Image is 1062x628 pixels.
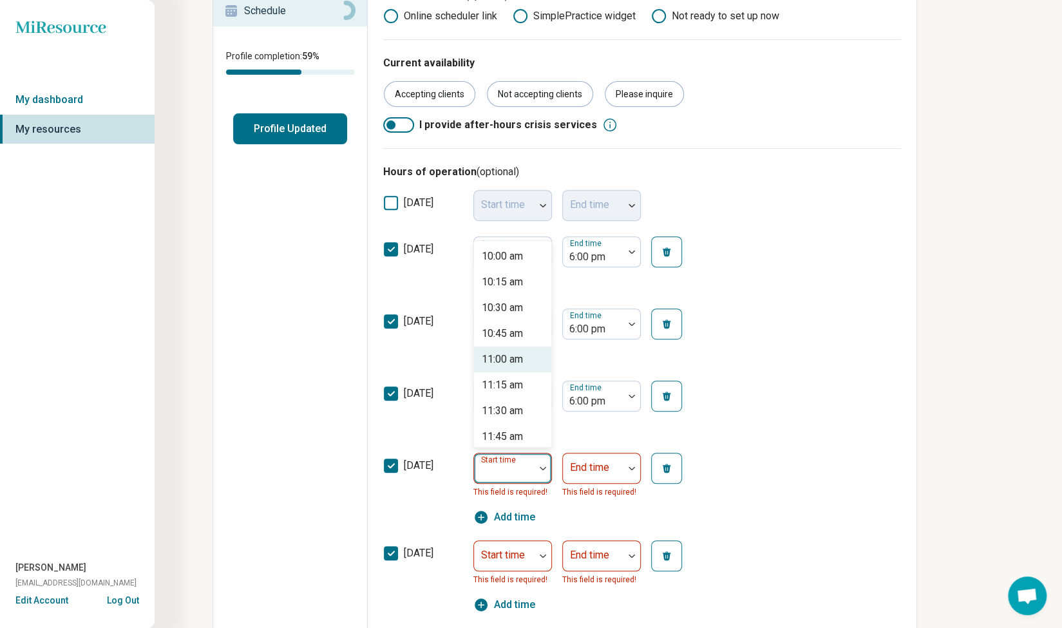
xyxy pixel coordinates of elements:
[482,429,523,444] div: 11:45 am
[244,3,336,19] p: Schedule
[473,597,535,613] button: Add time
[15,594,68,607] button: Edit Account
[404,196,433,209] span: [DATE]
[570,461,609,473] label: End time
[233,113,347,144] button: Profile Updated
[494,597,535,613] span: Add time
[107,594,139,604] button: Log Out
[570,383,604,392] label: End time
[562,488,636,497] span: This field is required!
[477,166,519,178] span: (optional)
[404,387,433,399] span: [DATE]
[383,55,901,71] p: Current availability
[15,577,137,589] span: [EMAIL_ADDRESS][DOMAIN_NAME]
[404,459,433,471] span: [DATE]
[570,238,604,247] label: End time
[473,509,535,525] button: Add time
[404,547,433,559] span: [DATE]
[419,117,597,133] span: I provide after-hours crisis services
[487,81,593,107] div: Not accepting clients
[226,70,354,75] div: Profile completion
[605,81,684,107] div: Please inquire
[473,488,547,497] span: This field is required!
[383,164,901,180] h3: Hours of operation
[481,549,525,561] label: Start time
[482,249,523,264] div: 10:00 am
[482,377,523,393] div: 11:15 am
[570,310,604,319] label: End time
[15,561,86,575] span: [PERSON_NAME]
[302,51,319,61] span: 59 %
[651,8,779,24] label: Not ready to set up now
[473,575,547,584] span: This field is required!
[482,352,523,367] div: 11:00 am
[383,8,497,24] label: Online scheduler link
[404,315,433,327] span: [DATE]
[562,575,636,584] span: This field is required!
[513,8,636,24] label: SimplePractice widget
[482,403,523,419] div: 11:30 am
[570,549,609,561] label: End time
[481,238,518,247] label: Start time
[482,326,523,341] div: 10:45 am
[384,81,475,107] div: Accepting clients
[482,274,523,290] div: 10:15 am
[404,243,433,255] span: [DATE]
[494,509,535,525] span: Add time
[482,300,523,316] div: 10:30 am
[1008,576,1047,615] div: Open chat
[213,42,367,82] div: Profile completion:
[481,455,518,464] label: Start time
